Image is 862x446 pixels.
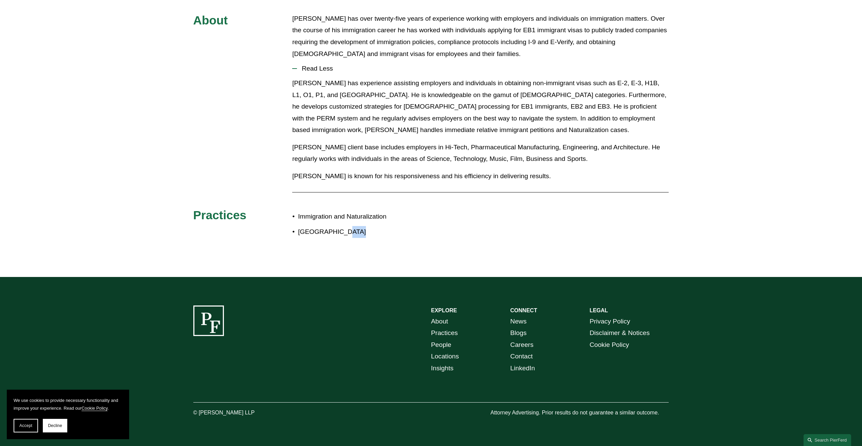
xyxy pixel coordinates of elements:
p: © [PERSON_NAME] LLP [193,408,293,418]
p: Attorney Advertising. Prior results do not guarantee a similar outcome. [490,408,669,418]
a: About [431,316,448,328]
a: Cookie Policy [590,339,629,351]
p: We use cookies to provide necessary functionality and improve your experience. Read our . [14,396,122,412]
strong: LEGAL [590,308,608,313]
span: About [193,14,228,27]
p: [PERSON_NAME] has experience assisting employers and individuals in obtaining non-immigrant visas... [292,77,669,136]
span: Practices [193,208,247,222]
p: [PERSON_NAME] is known for his responsiveness and his efficiency in delivering results. [292,170,669,182]
a: Insights [431,363,454,374]
p: [PERSON_NAME] client base includes employers in Hi-Tech, Pharmaceutical Manufacturing, Engineerin... [292,142,669,165]
p: [GEOGRAPHIC_DATA] [298,226,431,238]
a: Search this site [804,434,851,446]
a: People [431,339,452,351]
a: Disclaimer & Notices [590,327,650,339]
section: Cookie banner [7,390,129,439]
a: Contact [510,351,533,363]
strong: CONNECT [510,308,537,313]
button: Accept [14,419,38,432]
span: Accept [19,423,32,428]
button: Read Less [292,60,669,77]
span: Decline [48,423,62,428]
button: Decline [43,419,67,432]
a: LinkedIn [510,363,535,374]
div: Read Less [292,77,669,187]
a: Practices [431,327,458,339]
span: Read Less [297,65,669,72]
p: Immigration and Naturalization [298,211,431,223]
a: Cookie Policy [82,406,108,411]
strong: EXPLORE [431,308,457,313]
a: Blogs [510,327,527,339]
p: [PERSON_NAME] has over twenty-five years of experience working with employers and individuals on ... [292,13,669,60]
a: Privacy Policy [590,316,630,328]
a: Careers [510,339,533,351]
a: News [510,316,527,328]
a: Locations [431,351,459,363]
